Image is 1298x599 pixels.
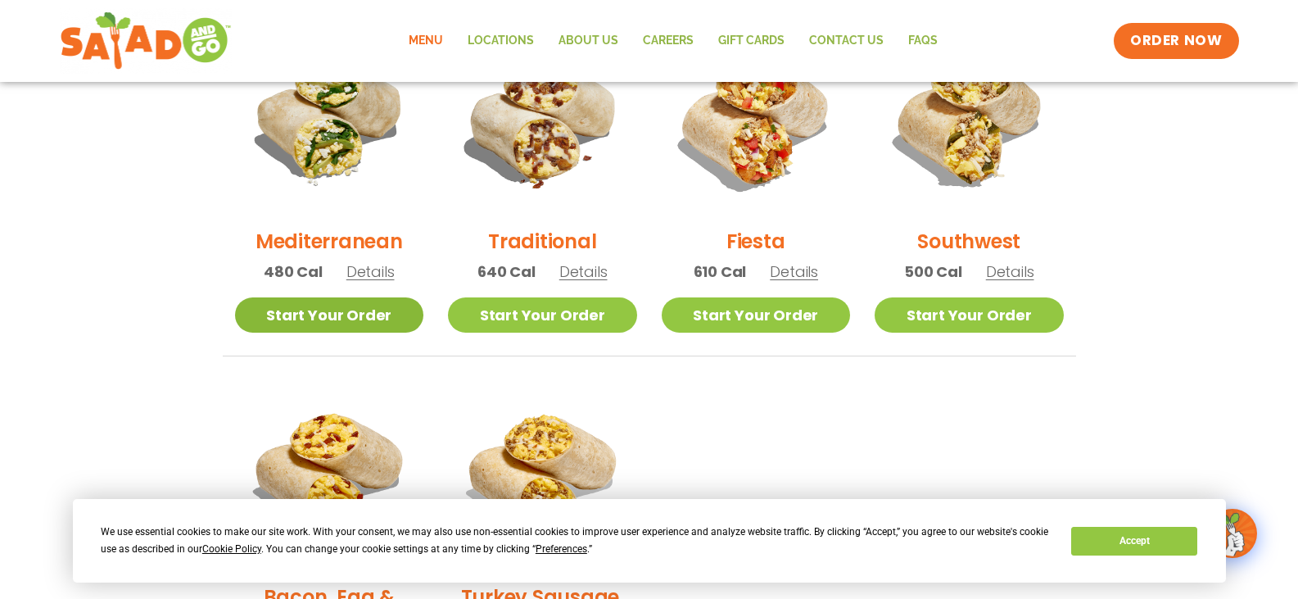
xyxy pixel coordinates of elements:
span: Details [559,261,608,282]
img: Product photo for Southwest [875,25,1064,215]
div: We use essential cookies to make our site work. With your consent, we may also use non-essential ... [101,524,1052,558]
h2: Mediterranean [256,227,403,256]
a: Locations [455,22,546,60]
button: Accept [1071,527,1197,556]
img: Product photo for Fiesta [662,25,851,215]
a: Contact Us [797,22,896,60]
span: 480 Cal [264,261,323,283]
img: Product photo for Bacon, Egg & Cheese [235,381,424,570]
a: Start Your Order [235,297,424,333]
div: Cookie Consent Prompt [73,499,1226,583]
span: Cookie Policy [202,543,261,555]
h2: Traditional [488,227,596,256]
a: ORDER NOW [1114,23,1238,59]
span: Details [770,261,818,282]
img: Product photo for Turkey Sausage, Egg & Cheese [448,381,637,570]
h2: Fiesta [726,227,785,256]
span: Details [346,261,395,282]
span: 610 Cal [694,261,747,283]
img: Product photo for Traditional [448,25,637,215]
a: Start Your Order [448,297,637,333]
a: About Us [546,22,631,60]
span: 500 Cal [904,261,962,283]
span: Details [986,261,1034,282]
a: Careers [631,22,706,60]
nav: Menu [396,22,950,60]
a: Start Your Order [662,297,851,333]
span: Preferences [536,543,587,555]
span: 640 Cal [477,261,536,283]
h2: Southwest [917,227,1020,256]
a: FAQs [896,22,950,60]
span: ORDER NOW [1130,31,1222,51]
img: wpChatIcon [1210,511,1255,556]
a: Start Your Order [875,297,1064,333]
img: Product photo for Mediterranean Breakfast Burrito [235,25,424,215]
img: new-SAG-logo-768×292 [60,8,233,74]
a: Menu [396,22,455,60]
a: GIFT CARDS [706,22,797,60]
